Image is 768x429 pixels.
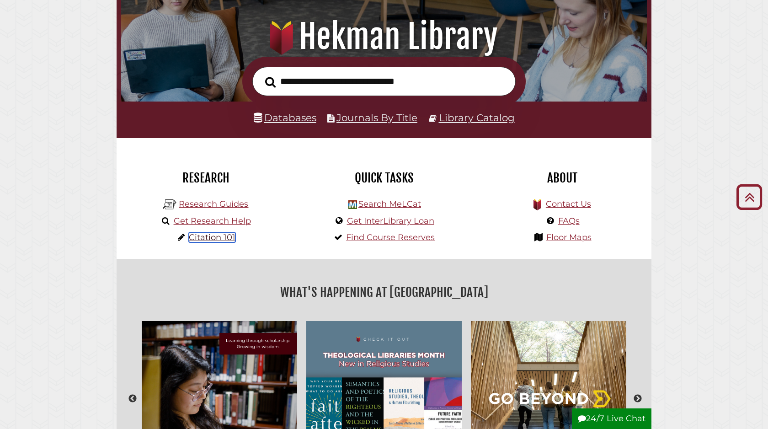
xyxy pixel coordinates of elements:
h2: Quick Tasks [302,170,466,186]
a: FAQs [558,216,580,226]
a: Library Catalog [439,112,515,123]
a: Journals By Title [336,112,417,123]
i: Search [265,76,276,88]
a: Back to Top [733,189,766,204]
h2: What's Happening at [GEOGRAPHIC_DATA] [123,282,645,303]
a: Search MeLCat [358,199,421,209]
a: Contact Us [546,199,591,209]
img: Hekman Library Logo [348,200,357,209]
a: Floor Maps [546,232,592,242]
a: Get Research Help [174,216,251,226]
h2: About [480,170,645,186]
button: Search [261,74,280,91]
h2: Research [123,170,288,186]
a: Databases [254,112,316,123]
h1: Hekman Library [133,16,635,57]
img: Hekman Library Logo [163,198,176,211]
a: Citation 101 [189,232,235,242]
a: Get InterLibrary Loan [347,216,434,226]
button: Previous [128,394,137,403]
button: Next [633,394,642,403]
a: Research Guides [179,199,248,209]
a: Find Course Reserves [346,232,435,242]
